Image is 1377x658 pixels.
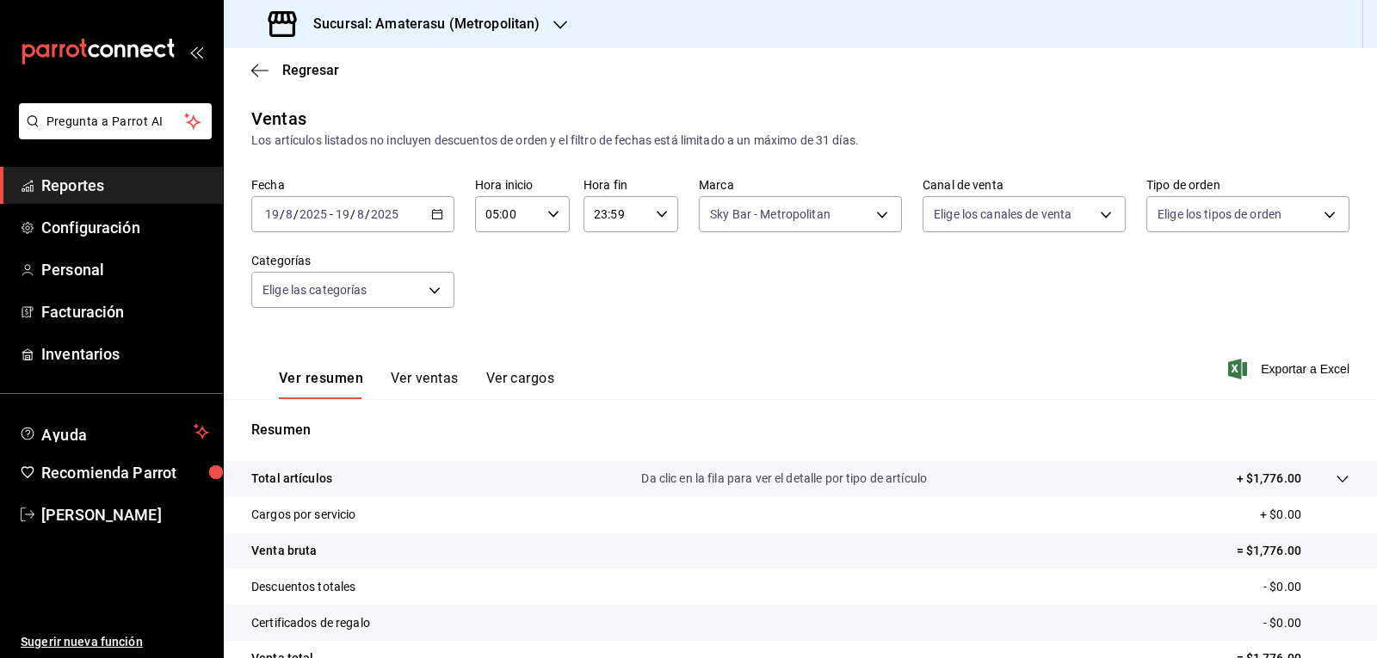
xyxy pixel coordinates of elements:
[335,207,350,221] input: --
[1263,578,1349,596] p: - $0.00
[710,206,831,223] span: Sky Bar - Metropolitan
[330,207,333,221] span: -
[251,614,370,632] p: Certificados de regalo
[299,14,540,34] h3: Sucursal: Amaterasu (Metropolitan)
[1260,506,1349,524] p: + $0.00
[279,370,554,399] div: navigation tabs
[251,470,332,488] p: Total artículos
[264,207,280,221] input: --
[293,207,299,221] span: /
[1237,470,1301,488] p: + $1,776.00
[251,542,317,560] p: Venta bruta
[21,633,209,651] span: Sugerir nueva función
[251,578,355,596] p: Descuentos totales
[251,506,356,524] p: Cargos por servicio
[699,179,902,191] label: Marca
[41,300,209,323] span: Facturación
[46,113,185,131] span: Pregunta a Parrot AI
[350,207,355,221] span: /
[365,207,370,221] span: /
[584,179,678,191] label: Hora fin
[251,132,1349,150] div: Los artículos listados no incluyen descuentos de orden y el filtro de fechas está limitado a un m...
[251,62,339,78] button: Regresar
[282,62,339,78] span: Regresar
[486,370,555,399] button: Ver cargos
[356,207,365,221] input: --
[251,106,306,132] div: Ventas
[41,461,209,484] span: Recomienda Parrot
[1146,179,1349,191] label: Tipo de orden
[41,342,209,366] span: Inventarios
[251,420,1349,440] p: Resumen
[1158,206,1281,223] span: Elige los tipos de orden
[934,206,1071,223] span: Elige los canales de venta
[251,179,454,191] label: Fecha
[189,45,203,58] button: open_drawer_menu
[279,370,363,399] button: Ver resumen
[299,207,328,221] input: ----
[1237,542,1349,560] p: = $1,776.00
[285,207,293,221] input: --
[12,125,212,143] a: Pregunta a Parrot AI
[262,281,367,298] span: Elige las categorías
[41,216,209,239] span: Configuración
[1232,359,1349,379] button: Exportar a Excel
[41,503,209,526] span: [PERSON_NAME]
[41,421,187,442] span: Ayuda
[41,174,209,197] span: Reportes
[41,258,209,281] span: Personal
[923,179,1126,191] label: Canal de venta
[391,370,459,399] button: Ver ventas
[370,207,399,221] input: ----
[1263,614,1349,632] p: - $0.00
[280,207,285,221] span: /
[19,103,212,139] button: Pregunta a Parrot AI
[251,255,454,267] label: Categorías
[641,470,927,488] p: Da clic en la fila para ver el detalle por tipo de artículo
[475,179,570,191] label: Hora inicio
